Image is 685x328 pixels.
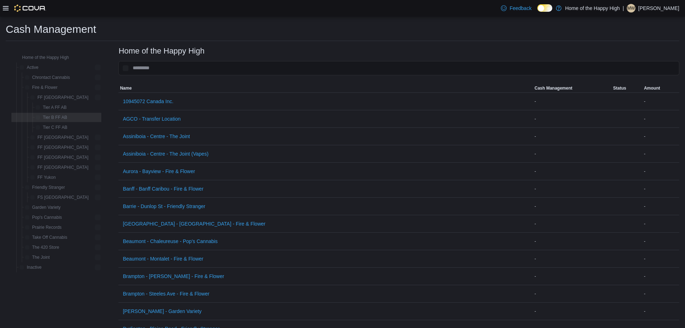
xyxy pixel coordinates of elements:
[27,153,91,162] button: FF [GEOGRAPHIC_DATA]
[32,185,65,190] span: Friendly Stranger
[643,150,679,158] div: -
[643,202,679,211] div: -
[644,85,660,91] span: Amount
[22,55,69,60] span: Home of the Happy High
[17,263,44,272] button: Inactive
[22,233,70,242] button: Take Off Cannabis
[643,254,679,263] div: -
[14,5,46,12] img: Cova
[123,238,218,245] span: Beaumont - Chaleureuse - Pop's Cannabis
[33,113,70,122] button: Tier B FF AB
[643,84,679,92] button: Amount
[533,97,612,106] div: -
[534,85,572,91] span: Cash Management
[6,22,96,36] h1: Cash Management
[120,112,183,126] button: AGCO - Transfer Location
[120,199,208,213] button: Barrie - Dunlop St - Friendly Stranger
[32,224,62,230] span: Prairie Records
[123,98,173,105] span: 10945072 Canada Inc.
[37,135,88,140] span: FF [GEOGRAPHIC_DATA]
[27,93,91,102] button: FF [GEOGRAPHIC_DATA]
[120,164,198,178] button: Aurora - Bayview - Fire & Flower
[120,85,132,91] span: Name
[123,168,195,175] span: Aurora - Bayview - Fire & Flower
[643,237,679,246] div: -
[120,269,227,283] button: Brampton - [PERSON_NAME] - Fire & Flower
[27,163,91,172] button: FF [GEOGRAPHIC_DATA]
[37,175,56,180] span: FF Yukon
[509,5,531,12] span: Feedback
[33,103,70,112] button: Tier A FF AB
[22,223,65,232] button: Prairie Records
[37,145,88,150] span: FF [GEOGRAPHIC_DATA]
[22,213,65,222] button: Pop's Cannabis
[17,63,41,72] button: Active
[533,254,612,263] div: -
[123,203,205,210] span: Barrie - Dunlop St - Friendly Stranger
[22,253,52,262] button: The Joint
[623,4,624,12] p: |
[498,1,534,15] a: Feedback
[120,182,206,196] button: Banff - Banff Caribou - Fire & Flower
[120,252,206,266] button: Beaumont - Montalet - Fire & Flower
[537,4,552,12] input: Dark Mode
[123,133,190,140] span: Assiniboia - Centre - The Joint
[533,237,612,246] div: -
[32,85,57,90] span: Fire & Flower
[533,219,612,228] div: -
[533,272,612,281] div: -
[123,290,209,297] span: Brampton - Steeles Ave - Fire & Flower
[22,73,73,82] button: Chrontact Cannabis
[27,133,91,142] button: FF [GEOGRAPHIC_DATA]
[37,155,88,160] span: FF [GEOGRAPHIC_DATA]
[22,243,62,252] button: The 420 Store
[123,115,181,122] span: AGCO - Transfer Location
[643,219,679,228] div: -
[643,115,679,123] div: -
[533,167,612,176] div: -
[627,4,635,12] span: MW
[123,220,265,227] span: [GEOGRAPHIC_DATA] - [GEOGRAPHIC_DATA] - Fire & Flower
[37,165,88,170] span: FF [GEOGRAPHIC_DATA]
[32,234,67,240] span: Take Off Cannabis
[27,264,41,270] span: Inactive
[37,95,88,100] span: FF [GEOGRAPHIC_DATA]
[27,193,91,202] button: FS [GEOGRAPHIC_DATA]
[638,4,679,12] p: [PERSON_NAME]
[533,150,612,158] div: -
[120,94,176,109] button: 10945072 Canada Inc.
[43,115,67,120] span: Tier B FF AB
[533,84,612,92] button: Cash Management
[643,289,679,298] div: -
[643,97,679,106] div: -
[118,84,533,92] button: Name
[533,115,612,123] div: -
[32,75,70,80] span: Chrontact Cannabis
[643,272,679,281] div: -
[123,255,203,262] span: Beaumont - Montalet - Fire & Flower
[533,307,612,316] div: -
[32,254,50,260] span: The Joint
[118,47,204,55] h3: Home of the Happy High
[43,125,67,130] span: Tier C FF AB
[33,123,70,132] button: Tier C FF AB
[37,195,88,200] span: FS [GEOGRAPHIC_DATA]
[533,185,612,193] div: -
[32,244,59,250] span: The 420 Store
[643,185,679,193] div: -
[120,287,212,301] button: Brampton - Steeles Ave - Fire & Flower
[120,129,193,143] button: Assiniboia - Centre - The Joint
[43,105,67,110] span: Tier A FF AB
[120,217,268,231] button: [GEOGRAPHIC_DATA] - [GEOGRAPHIC_DATA] - Fire & Flower
[22,183,68,192] button: Friendly Stranger
[123,308,202,315] span: [PERSON_NAME] - Garden Variety
[123,185,203,192] span: Banff - Banff Caribou - Fire & Flower
[123,273,224,280] span: Brampton - [PERSON_NAME] - Fire & Flower
[27,173,59,182] button: FF Yukon
[27,143,91,152] button: FF [GEOGRAPHIC_DATA]
[123,150,208,157] span: Assiniboia - Centre - The Joint (Vapes)
[120,304,204,318] button: [PERSON_NAME] - Garden Variety
[627,4,635,12] div: Matthew Willison
[32,205,61,210] span: Garden Variety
